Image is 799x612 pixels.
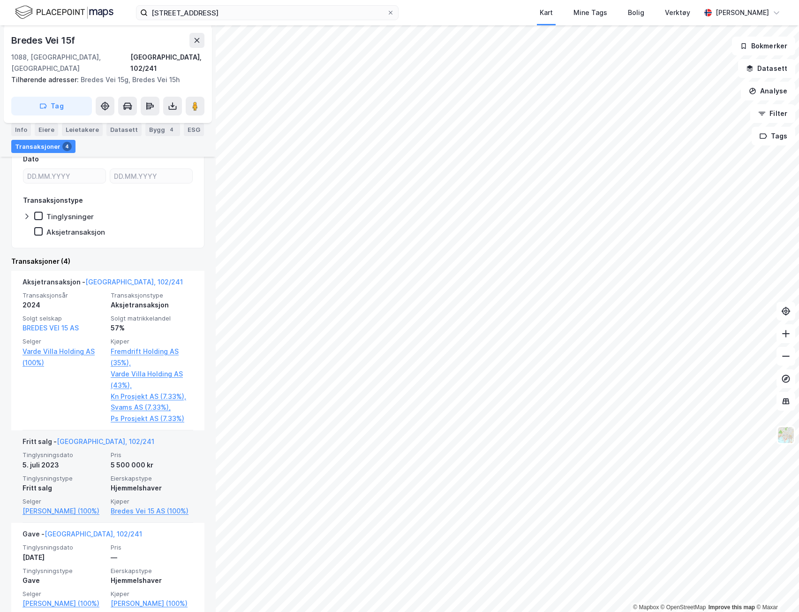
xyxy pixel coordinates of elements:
div: Datasett [106,123,142,136]
span: Tilhørende adresser: [11,76,81,84]
button: Tags [752,127,795,145]
a: Improve this map [709,604,755,611]
div: Fritt salg - [23,436,154,451]
div: Hjemmelshaver [111,482,193,494]
a: [GEOGRAPHIC_DATA], 102/241 [45,530,142,538]
div: Bredes Vei 15f [11,33,77,48]
div: Eiere [35,123,58,136]
a: Bredes Vei 15 AS (100%) [111,505,193,517]
div: Aksjetransaksjon [111,299,193,311]
div: Aksjetransaksjon - [23,276,183,291]
button: Tag [11,97,92,115]
a: [GEOGRAPHIC_DATA], 102/241 [57,437,154,445]
div: Gave - [23,528,142,543]
img: Z [777,426,795,444]
a: Svams AS (7.33%), [111,402,193,413]
span: Eierskapstype [111,567,193,575]
div: Bygg [145,123,180,136]
div: Leietakere [62,123,103,136]
div: Bredes Vei 15g, Bredes Vei 15h [11,74,197,85]
div: Transaksjonstype [23,195,83,206]
a: [PERSON_NAME] (100%) [111,598,193,609]
span: Selger [23,497,105,505]
span: Transaksjonstype [111,291,193,299]
button: Bokmerker [732,37,795,55]
span: Tinglysningsdato [23,543,105,551]
a: [PERSON_NAME] (100%) [23,598,105,609]
div: 2024 [23,299,105,311]
div: Tinglysninger [46,212,94,221]
div: Hjemmelshaver [111,575,193,586]
div: Transaksjoner (4) [11,256,204,267]
div: [PERSON_NAME] [716,7,769,18]
span: Tinglysningstype [23,567,105,575]
span: Tinglysningsdato [23,451,105,459]
span: Transaksjonsår [23,291,105,299]
a: Mapbox [633,604,659,611]
input: Søk på adresse, matrikkel, gårdeiere, leietakere eller personer [148,6,387,20]
input: DD.MM.YYYY [110,169,192,183]
div: Aksjetransaksjon [46,228,105,237]
div: 5 500 000 kr [111,459,193,471]
div: 1088, [GEOGRAPHIC_DATA], [GEOGRAPHIC_DATA] [11,52,130,74]
input: DD.MM.YYYY [23,169,106,183]
div: Verktøy [665,7,690,18]
span: Pris [111,543,193,551]
div: ESG [184,123,204,136]
div: [GEOGRAPHIC_DATA], 102/241 [130,52,204,74]
a: OpenStreetMap [661,604,706,611]
div: Dato [23,153,39,165]
div: Fritt salg [23,482,105,494]
button: Filter [750,104,795,123]
div: 5. juli 2023 [23,459,105,471]
div: [DATE] [23,552,105,563]
a: BREDES VEI 15 AS [23,324,79,332]
a: Kn Prosjekt AS (7.33%), [111,391,193,402]
span: Kjøper [111,497,193,505]
a: Varde Villa Holding AS (43%), [111,368,193,391]
div: Transaksjoner [11,140,75,153]
span: Eierskapstype [111,474,193,482]
div: 57% [111,322,193,334]
button: Datasett [738,59,795,78]
iframe: Chat Widget [752,567,799,612]
a: Varde Villa Holding AS (100%) [23,346,105,368]
span: Solgt matrikkelandel [111,314,193,322]
div: 4 [62,142,72,151]
a: [GEOGRAPHIC_DATA], 102/241 [85,278,183,286]
div: 4 [167,125,176,134]
img: logo.f888ab2527a4732fd821a326f86c7f29.svg [15,4,113,21]
span: Selger [23,590,105,598]
button: Analyse [741,82,795,100]
span: Kjøper [111,337,193,345]
div: Kontrollprogram for chat [752,567,799,612]
span: Selger [23,337,105,345]
span: Kjøper [111,590,193,598]
div: Kart [540,7,553,18]
span: Pris [111,451,193,459]
div: Info [11,123,31,136]
div: Gave [23,575,105,586]
a: Fremdrift Holding AS (35%), [111,346,193,368]
div: Mine Tags [573,7,607,18]
a: [PERSON_NAME] (100%) [23,505,105,517]
div: — [111,552,193,563]
div: Bolig [628,7,644,18]
span: Tinglysningstype [23,474,105,482]
span: Solgt selskap [23,314,105,322]
a: Ps Prosjekt AS (7.33%) [111,413,193,424]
